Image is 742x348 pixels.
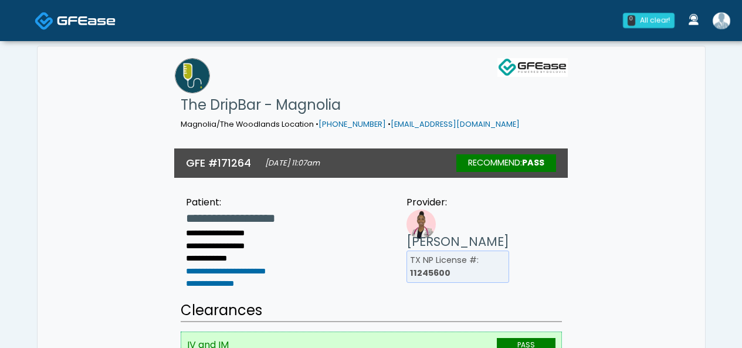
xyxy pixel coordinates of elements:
img: Front Desk [713,12,730,29]
a: Docovia [35,1,116,39]
img: The DripBar - Magnolia [175,58,210,93]
a: [EMAIL_ADDRESS][DOMAIN_NAME] [391,119,520,129]
img: Docovia [35,11,54,31]
div: 0 [628,15,635,26]
small: [DATE] 11:07am [265,158,320,168]
a: [PHONE_NUMBER] [319,119,386,129]
div: All clear! [640,15,670,26]
h3: [PERSON_NAME] [406,233,509,251]
a: 0 All clear! [616,8,682,33]
div: Patient: [186,195,275,210]
span: • [388,119,391,129]
div: Provider: [406,195,509,210]
img: GFEase Logo [497,58,568,77]
span: • [316,119,319,129]
b: 11245600 [410,267,450,279]
small: Magnolia/The Woodlands Location [181,119,520,129]
img: Provider image [406,210,436,239]
strong: Pass [522,157,544,168]
h2: Clearances [181,300,562,322]
h3: GFE #171264 [186,156,251,170]
div: RECOMMEND: [456,154,556,172]
h1: The DripBar - Magnolia [181,93,520,117]
li: TX NP License #: [406,251,509,283]
img: Docovia [57,15,116,26]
